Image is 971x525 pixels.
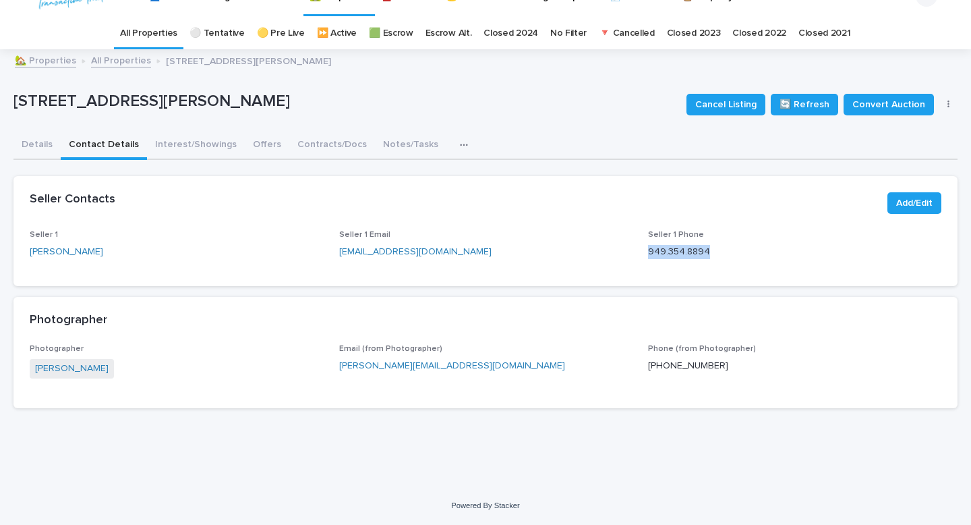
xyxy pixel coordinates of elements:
[339,231,390,239] span: Seller 1 Email
[339,247,492,256] a: [EMAIL_ADDRESS][DOMAIN_NAME]
[257,18,305,49] a: 🟡 Pre Live
[483,18,538,49] a: Closed 2024
[667,18,721,49] a: Closed 2023
[30,192,115,207] h2: Seller Contacts
[289,132,375,160] button: Contracts/Docs
[339,345,442,353] span: Email (from Photographer)
[61,132,147,160] button: Contact Details
[13,132,61,160] button: Details
[771,94,838,115] button: 🔄 Refresh
[369,18,413,49] a: 🟩 Escrow
[896,196,933,210] span: Add/Edit
[375,132,446,160] button: Notes/Tasks
[425,18,472,49] a: Escrow Alt.
[648,359,941,373] p: [PHONE_NUMBER]
[339,361,565,370] a: [PERSON_NAME][EMAIL_ADDRESS][DOMAIN_NAME]
[30,345,84,353] span: Photographer
[120,18,177,49] a: All Properties
[317,18,357,49] a: ⏩ Active
[147,132,245,160] button: Interest/Showings
[189,18,245,49] a: ⚪️ Tentative
[599,18,655,49] a: 🔻 Cancelled
[91,52,151,67] a: All Properties
[887,192,941,214] button: Add/Edit
[852,98,925,111] span: Convert Auction
[550,18,587,49] a: No Filter
[648,231,704,239] span: Seller 1 Phone
[451,501,519,509] a: Powered By Stacker
[732,18,786,49] a: Closed 2022
[35,362,109,376] a: [PERSON_NAME]
[15,52,76,67] a: 🏡 Properties
[13,92,676,111] p: [STREET_ADDRESS][PERSON_NAME]
[798,18,851,49] a: Closed 2021
[648,345,756,353] span: Phone (from Photographer)
[245,132,289,160] button: Offers
[695,98,757,111] span: Cancel Listing
[648,245,941,259] p: 949.354.8894
[779,98,829,111] span: 🔄 Refresh
[30,313,107,328] h2: Photographer
[166,53,331,67] p: [STREET_ADDRESS][PERSON_NAME]
[30,245,103,259] a: [PERSON_NAME]
[30,231,58,239] span: Seller 1
[844,94,934,115] button: Convert Auction
[686,94,765,115] button: Cancel Listing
